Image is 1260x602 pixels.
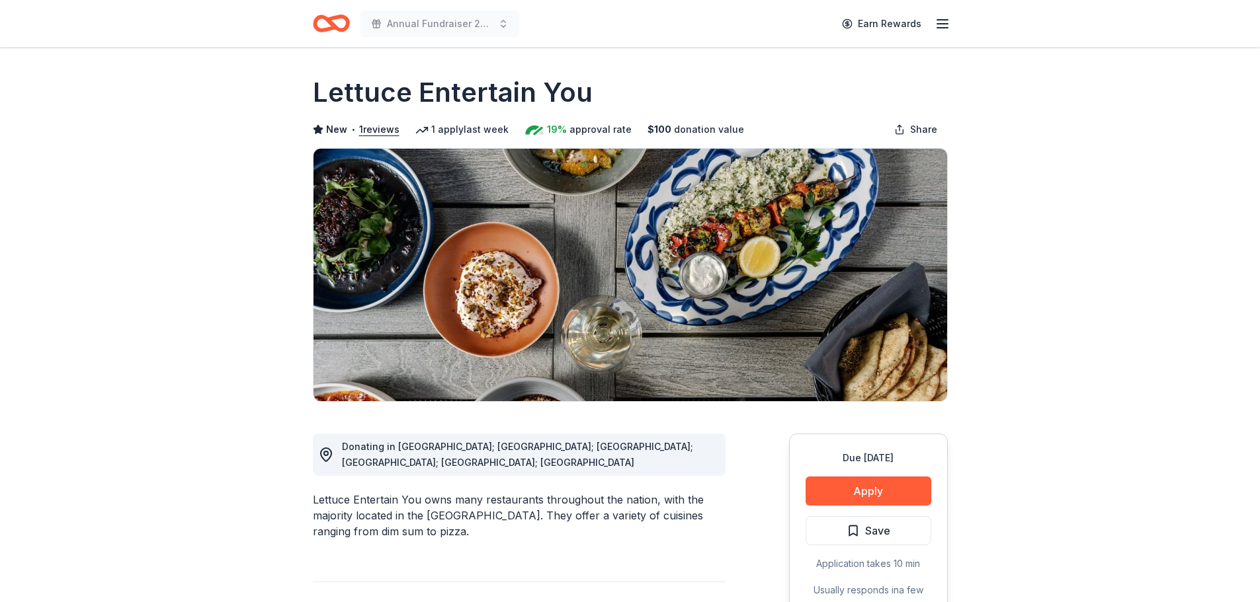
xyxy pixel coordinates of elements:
div: Application takes 10 min [806,556,931,572]
span: Share [910,122,937,137]
a: Home [313,8,350,39]
a: Earn Rewards [834,12,929,36]
div: Due [DATE] [806,450,931,466]
span: $ 100 [648,122,671,137]
button: Save [806,516,931,545]
div: Lettuce Entertain You owns many restaurants throughout the nation, with the majority located in t... [313,492,726,539]
span: Annual Fundraiser 2025 [387,16,493,32]
span: donation value [674,122,744,137]
h1: Lettuce Entertain You [313,74,593,111]
button: 1reviews [359,122,399,137]
button: Apply [806,476,931,506]
span: Save [865,522,890,539]
span: Donating in [GEOGRAPHIC_DATA]; [GEOGRAPHIC_DATA]; [GEOGRAPHIC_DATA]; [GEOGRAPHIC_DATA]; [GEOGRAPH... [342,441,693,468]
img: Image for Lettuce Entertain You [314,149,947,401]
button: Share [884,116,948,143]
span: New [326,122,347,137]
button: Annual Fundraiser 2025 [360,11,519,37]
span: • [351,124,355,135]
div: 1 apply last week [415,122,509,137]
span: 19% [547,122,567,137]
span: approval rate [569,122,632,137]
